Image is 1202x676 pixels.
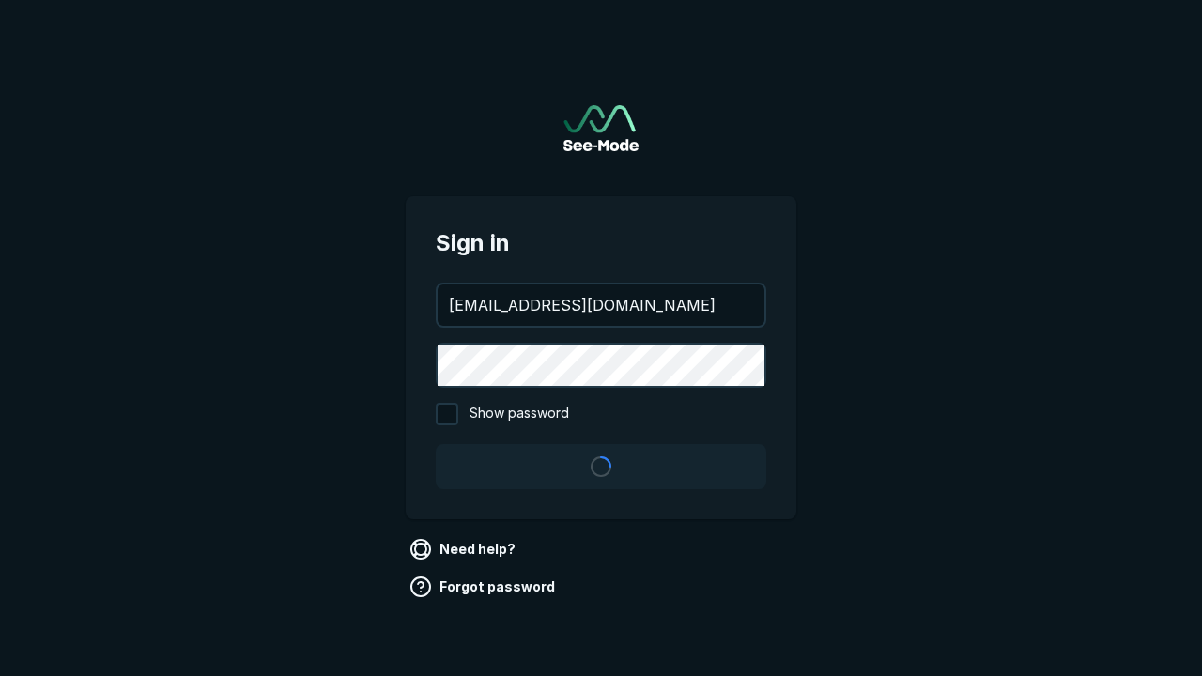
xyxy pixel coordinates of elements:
input: your@email.com [438,284,764,326]
span: Sign in [436,226,766,260]
img: See-Mode Logo [563,105,639,151]
a: Forgot password [406,572,562,602]
a: Go to sign in [563,105,639,151]
span: Show password [470,403,569,425]
a: Need help? [406,534,523,564]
